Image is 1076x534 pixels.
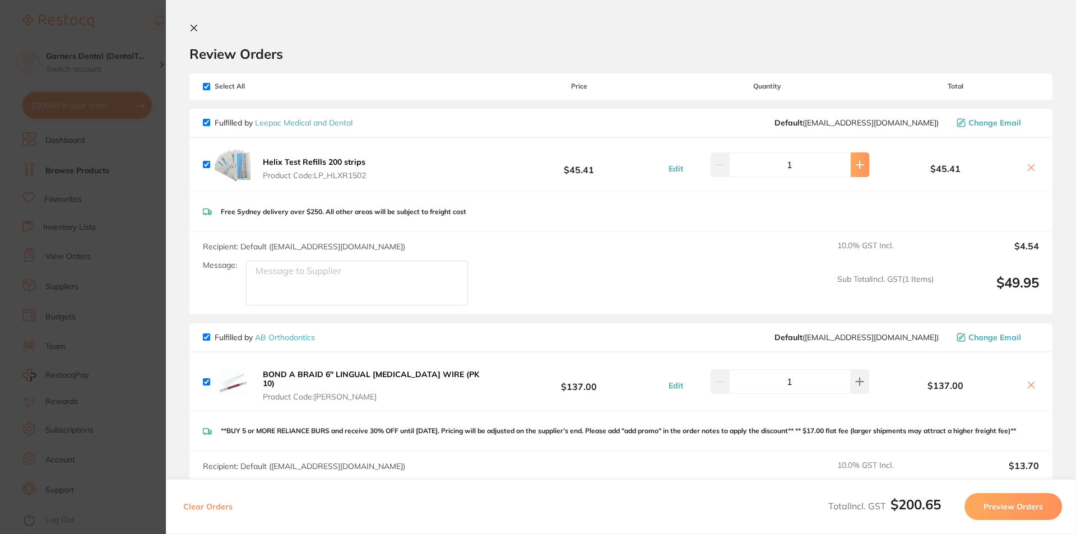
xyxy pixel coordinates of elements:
p: Fulfilled by [215,118,353,127]
b: BOND A BRAID 6" LINGUAL [MEDICAL_DATA] WIRE (PK 10) [263,369,479,388]
b: $200.65 [891,496,941,513]
button: Helix Test Refills 200 strips Product Code:LP_HLXR1502 [259,157,369,180]
b: $45.41 [495,154,662,175]
span: Recipient: Default ( [EMAIL_ADDRESS][DOMAIN_NAME] ) [203,461,405,471]
b: Default [774,118,803,128]
span: 10.0 % GST Incl. [837,461,934,485]
img: M3EwanM3dQ [215,364,251,400]
b: $45.41 [872,164,1019,174]
b: Helix Test Refills 200 strips [263,157,365,167]
span: Product Code: [PERSON_NAME] [263,392,492,401]
span: Price [495,82,662,90]
span: Change Email [968,333,1021,342]
span: Recipient: Default ( [EMAIL_ADDRESS][DOMAIN_NAME] ) [203,242,405,252]
span: Sub Total Incl. GST ( 1 Items) [837,275,934,305]
b: $137.00 [495,372,662,392]
span: tahlia@ortho.com.au [774,333,939,342]
p: Fulfilled by [215,333,315,342]
h2: Review Orders [189,45,1052,62]
span: Total [872,82,1039,90]
output: $13.70 [943,461,1039,485]
span: Product Code: LP_HLXR1502 [263,171,366,180]
button: Clear Orders [180,493,236,520]
span: Select All [203,82,315,90]
a: AB Orthodontics [255,332,315,342]
span: Total Incl. GST [828,500,941,512]
label: Message: [203,261,237,270]
button: Preview Orders [964,493,1062,520]
output: $49.95 [943,275,1039,305]
p: Free Sydney delivery over $250. All other areas will be subject to freight cost [221,208,466,216]
span: Change Email [968,118,1021,127]
button: Change Email [953,332,1039,342]
p: **BUY 5 or MORE RELIANCE BURS and receive 30% OFF until [DATE]. Pricing will be adjusted on the s... [221,427,1016,435]
button: Edit [665,380,687,391]
button: Change Email [953,118,1039,128]
button: BOND A BRAID 6" LINGUAL [MEDICAL_DATA] WIRE (PK 10) Product Code:[PERSON_NAME] [259,369,495,402]
b: $137.00 [872,380,1019,391]
img: NDUwYTN6cg [215,147,251,183]
span: Quantity [663,82,872,90]
output: $4.54 [943,241,1039,266]
button: Edit [665,164,687,174]
span: 10.0 % GST Incl. [837,241,934,266]
span: sales@leepac.com.au [774,118,939,127]
a: Leepac Medical and Dental [255,118,353,128]
b: Default [774,332,803,342]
